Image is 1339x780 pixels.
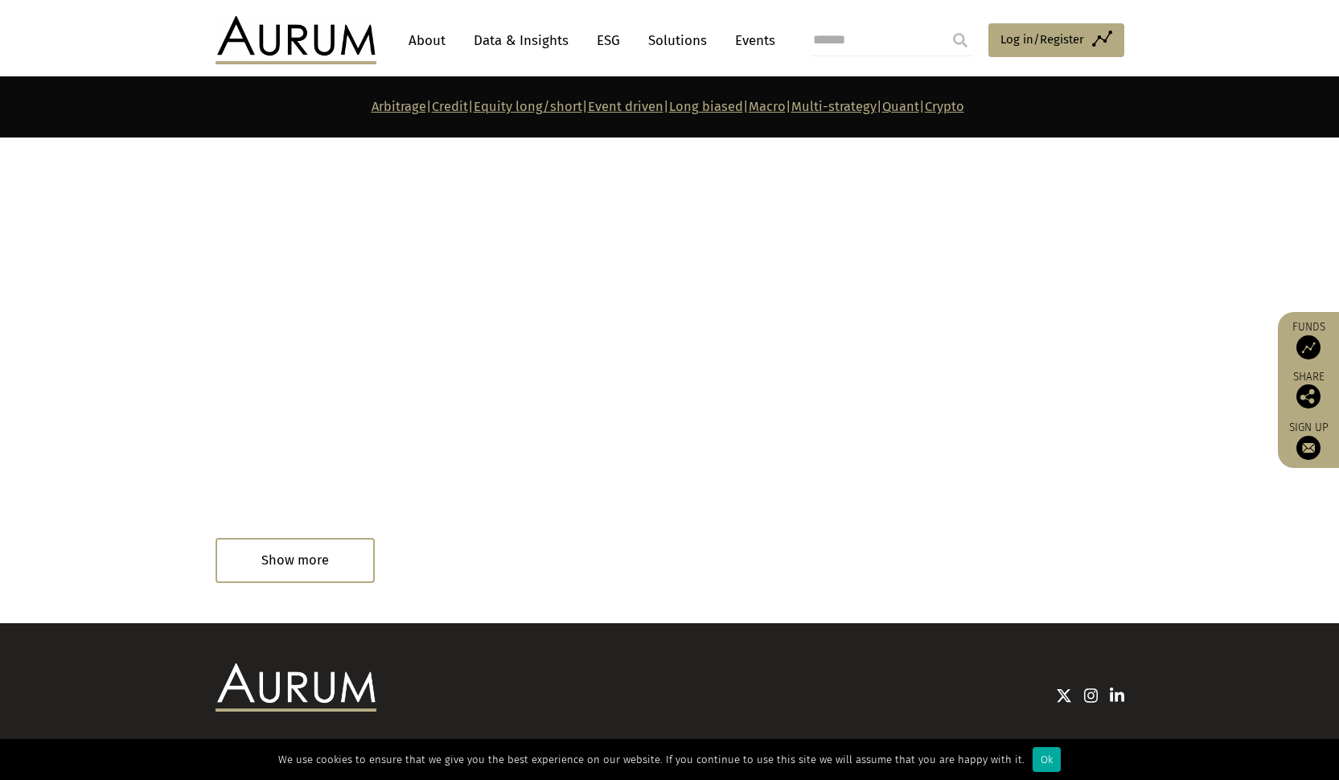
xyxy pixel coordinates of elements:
[925,99,964,114] a: Crypto
[1000,30,1084,49] span: Log in/Register
[372,99,426,114] a: Arbitrage
[1110,688,1124,704] img: Linkedin icon
[1296,384,1321,408] img: Share this post
[988,23,1124,57] a: Log in/Register
[1296,436,1321,460] img: Sign up to our newsletter
[372,99,964,114] strong: | | | | | | | |
[1286,421,1331,460] a: Sign up
[749,99,786,114] a: Macro
[882,99,919,114] a: Quant
[432,99,468,114] a: Credit
[216,16,376,64] img: Aurum
[1033,747,1061,772] div: Ok
[588,99,663,114] a: Event driven
[1286,372,1331,408] div: Share
[589,26,628,55] a: ESG
[400,26,454,55] a: About
[474,99,582,114] a: Equity long/short
[669,99,743,114] a: Long biased
[944,24,976,56] input: Submit
[1056,688,1072,704] img: Twitter icon
[1286,320,1331,359] a: Funds
[1296,335,1321,359] img: Access Funds
[640,26,715,55] a: Solutions
[791,99,877,114] a: Multi-strategy
[727,26,775,55] a: Events
[1084,688,1099,704] img: Instagram icon
[466,26,577,55] a: Data & Insights
[216,663,376,712] img: Aurum Logo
